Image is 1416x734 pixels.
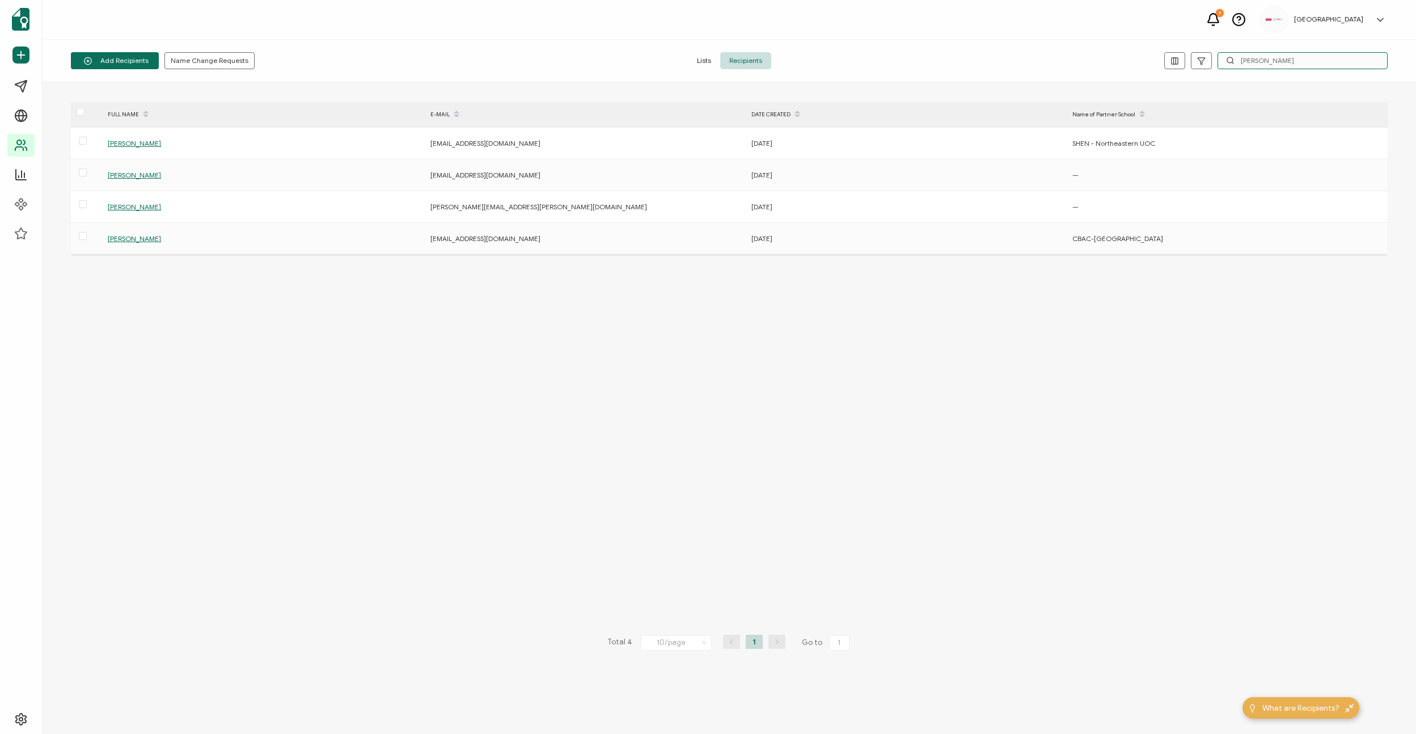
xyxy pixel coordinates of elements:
img: 534be6bd-3ab8-4108-9ccc-40d3e97e413d.png [1266,18,1283,21]
input: Search [1218,52,1388,69]
div: DATE CREATED [746,105,1067,124]
span: [PERSON_NAME] [108,234,161,243]
span: Total 4 [607,635,632,651]
span: [PERSON_NAME] [108,203,161,211]
img: sertifier-logomark-colored.svg [12,8,29,31]
span: [PERSON_NAME] [108,139,161,147]
iframe: Chat Widget [1359,680,1416,734]
span: Recipients [720,52,771,69]
span: CBAC-[GEOGRAPHIC_DATA] [1072,234,1163,243]
span: [DATE] [751,171,772,179]
span: [PERSON_NAME][EMAIL_ADDRESS][PERSON_NAME][DOMAIN_NAME] [430,203,647,211]
span: SHEN - Northeastern UOC [1072,139,1155,147]
span: [EMAIL_ADDRESS][DOMAIN_NAME] [430,234,540,243]
button: Name Change Requests [164,52,255,69]
div: E-MAIL [425,105,746,124]
span: [DATE] [751,139,772,147]
div: FULL NAME [102,105,425,124]
span: — [1072,171,1079,179]
span: Go to [802,635,852,651]
input: Select [641,635,712,651]
h5: [GEOGRAPHIC_DATA] [1294,15,1363,23]
li: 1 [746,635,763,649]
span: [DATE] [751,203,772,211]
span: What are Recipients? [1262,702,1339,714]
span: [PERSON_NAME] [108,171,161,179]
span: [EMAIL_ADDRESS][DOMAIN_NAME] [430,171,540,179]
span: [DATE] [751,234,772,243]
img: minimize-icon.svg [1345,704,1354,712]
button: Add Recipients [71,52,159,69]
div: Name of Partner School [1067,105,1388,124]
span: — [1072,203,1079,211]
span: [EMAIL_ADDRESS][DOMAIN_NAME] [430,139,540,147]
div: 7 [1216,9,1224,17]
span: Name Change Requests [171,57,248,64]
span: Lists [688,52,720,69]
